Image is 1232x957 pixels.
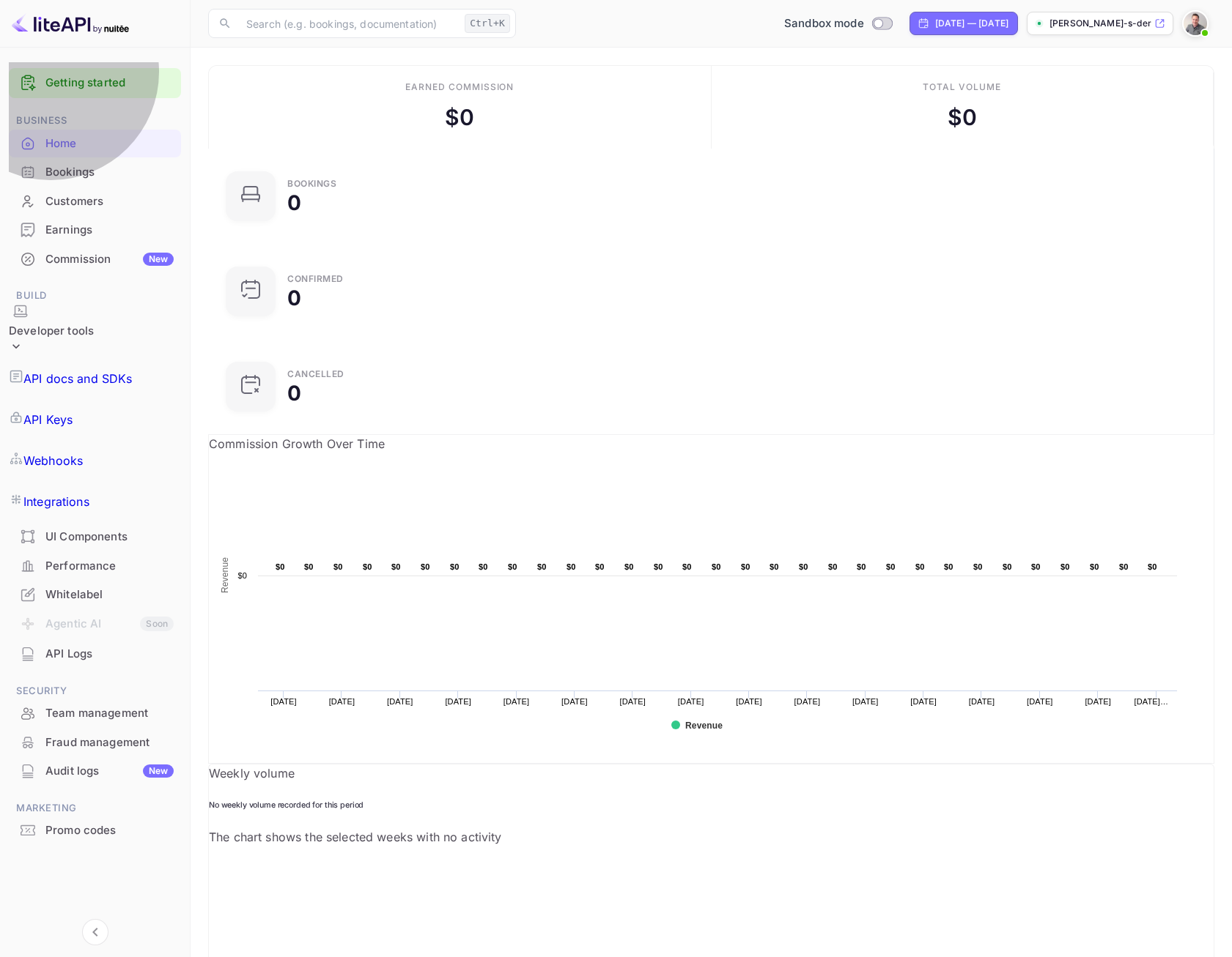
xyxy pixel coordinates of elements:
a: API Logs [9,640,181,667]
div: Team management [45,705,174,722]
div: Fraud management [45,734,174,751]
div: Bookings [287,179,336,188]
text: $0 [237,571,247,580]
div: New [143,253,174,266]
text: $0 [799,562,808,571]
text: $0 [1090,562,1099,571]
span: Weekly volume [209,766,295,781]
text: [DATE] [329,697,355,706]
text: $0 [624,562,634,571]
text: [DATE] [619,697,646,706]
div: Customers [9,187,181,216]
span: Build [9,288,181,304]
p: The chart shows the selected weeks with no activity [209,828,1214,846]
h6: No weekly volume recorded for this period [209,800,1214,810]
text: $0 [654,562,663,571]
div: Promo codes [9,816,181,845]
text: $0 [857,562,866,571]
text: [DATE] [1085,697,1111,706]
a: Webhooks [9,440,181,481]
text: $0 [450,562,460,571]
text: [DATE] [504,697,530,706]
div: API Keys [9,399,181,440]
text: $0 [1148,562,1157,571]
text: $0 [479,562,488,571]
div: Performance [9,552,181,581]
img: Mikael Söderberg [1184,12,1207,35]
div: CommissionNew [9,245,181,274]
text: [DATE] [1027,697,1053,706]
div: Bookings [45,164,174,181]
text: [DATE]… [1135,697,1169,706]
text: [DATE] [445,697,471,706]
text: $0 [595,562,605,571]
div: $ 0 [948,101,977,134]
div: Confirmed [287,275,344,283]
text: $0 [770,562,779,571]
a: Promo codes [9,816,181,844]
a: Performance [9,552,181,579]
h6: No bookings recorded for this period [209,764,1214,773]
a: UI Components [9,523,181,550]
a: Fraud management [9,729,181,756]
button: Collapse navigation [82,919,108,945]
div: Home [9,130,181,158]
a: Integrations [9,481,181,522]
p: API Keys [23,411,73,428]
span: Security [9,683,181,699]
text: [DATE] [969,697,995,706]
a: Earnings [9,216,181,243]
text: [DATE] [561,697,588,706]
a: API docs and SDKs [9,358,181,399]
div: Commission [45,251,174,268]
p: API docs and SDKs [23,370,133,387]
text: $0 [944,562,953,571]
a: Customers [9,187,181,215]
span: Commission Growth Over Time [209,436,385,451]
text: $0 [886,562,896,571]
div: Promo codes [45,822,174,839]
text: $0 [1119,562,1129,571]
div: CANCELLED [287,370,344,379]
div: Audit logs [45,763,174,780]
div: 0 [287,288,301,308]
span: Marketing [9,800,181,816]
div: UI Components [9,523,181,551]
a: Bookings [9,158,181,185]
a: Whitelabel [9,581,181,608]
text: $0 [537,562,547,571]
div: 0 [287,193,301,213]
input: Search (e.g. bookings, documentation) [237,9,459,38]
text: $0 [333,562,343,571]
a: Getting started [45,75,174,92]
text: $0 [682,562,692,571]
text: [DATE] [852,697,879,706]
text: $0 [1061,562,1070,571]
text: Revenue [220,557,230,593]
div: Getting started [9,68,181,98]
div: Developer tools [9,304,94,359]
div: Total volume [923,81,1001,94]
text: [DATE] [736,697,762,706]
div: $ 0 [445,101,474,134]
span: Sandbox mode [784,15,864,32]
div: Earnings [45,222,174,239]
text: $0 [363,562,372,571]
span: Business [9,113,181,129]
text: $0 [508,562,517,571]
text: $0 [973,562,983,571]
div: Team management [9,699,181,728]
div: Earnings [9,216,181,245]
text: $0 [741,562,750,571]
p: Webhooks [23,452,83,469]
a: Home [9,130,181,157]
text: $0 [1031,562,1041,571]
p: Integrations [23,493,89,510]
div: 0 [287,383,301,403]
text: [DATE] [678,697,704,706]
div: Customers [45,193,174,210]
